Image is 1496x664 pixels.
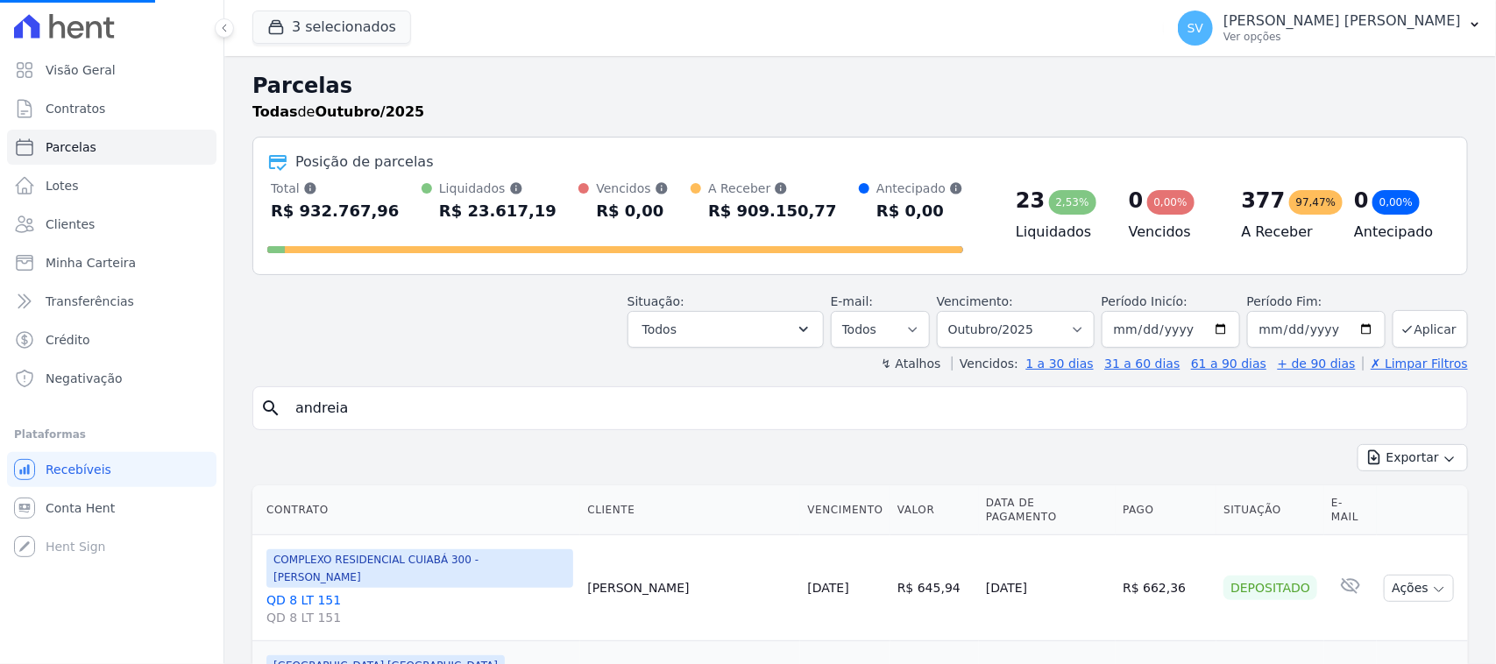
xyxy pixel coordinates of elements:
[252,103,298,120] strong: Todas
[1216,485,1324,535] th: Situação
[266,591,573,626] a: QD 8 LT 151QD 8 LT 151
[708,197,837,225] div: R$ 909.150,77
[7,491,216,526] a: Conta Hent
[1372,190,1420,215] div: 0,00%
[627,311,824,348] button: Todos
[831,294,874,308] label: E-mail:
[596,180,668,197] div: Vencidos
[1384,575,1454,602] button: Ações
[46,138,96,156] span: Parcelas
[979,485,1116,535] th: Data de Pagamento
[1358,444,1468,471] button: Exportar
[1278,357,1356,371] a: + de 90 dias
[14,424,209,445] div: Plataformas
[580,485,800,535] th: Cliente
[1191,357,1266,371] a: 61 a 90 dias
[46,370,123,387] span: Negativação
[937,294,1013,308] label: Vencimento:
[46,461,111,478] span: Recebíveis
[1116,535,1216,641] td: R$ 662,36
[252,70,1468,102] h2: Parcelas
[260,398,281,419] i: search
[1016,222,1101,243] h4: Liquidados
[890,485,979,535] th: Valor
[7,207,216,242] a: Clientes
[316,103,425,120] strong: Outubro/2025
[1016,187,1045,215] div: 23
[1102,294,1188,308] label: Período Inicío:
[46,215,95,233] span: Clientes
[266,549,573,588] span: COMPLEXO RESIDENCIAL CUIABÁ 300 - [PERSON_NAME]
[46,61,116,79] span: Visão Geral
[881,357,940,371] label: ↯ Atalhos
[1289,190,1344,215] div: 97,47%
[1223,12,1461,30] p: [PERSON_NAME] [PERSON_NAME]
[266,609,573,626] span: QD 8 LT 151
[1363,357,1468,371] a: ✗ Limpar Filtros
[979,535,1116,641] td: [DATE]
[1116,485,1216,535] th: Pago
[7,245,216,280] a: Minha Carteira
[1104,357,1180,371] a: 31 a 60 dias
[1354,222,1439,243] h4: Antecipado
[580,535,800,641] td: [PERSON_NAME]
[252,102,424,123] p: de
[876,197,963,225] div: R$ 0,00
[1354,187,1369,215] div: 0
[800,485,890,535] th: Vencimento
[1242,222,1327,243] h4: A Receber
[642,319,677,340] span: Todos
[890,535,979,641] td: R$ 645,94
[46,499,115,517] span: Conta Hent
[627,294,684,308] label: Situação:
[252,485,580,535] th: Contrato
[1242,187,1286,215] div: 377
[876,180,963,197] div: Antecipado
[285,391,1460,426] input: Buscar por nome do lote ou do cliente
[1223,576,1317,600] div: Depositado
[1223,30,1461,44] p: Ver opções
[708,180,837,197] div: A Receber
[252,11,411,44] button: 3 selecionados
[271,180,400,197] div: Total
[7,452,216,487] a: Recebíveis
[1129,187,1144,215] div: 0
[46,293,134,310] span: Transferências
[7,361,216,396] a: Negativação
[7,130,216,165] a: Parcelas
[7,53,216,88] a: Visão Geral
[1129,222,1214,243] h4: Vencidos
[1247,293,1386,311] label: Período Fim:
[46,177,79,194] span: Lotes
[596,197,668,225] div: R$ 0,00
[295,152,434,173] div: Posição de parcelas
[46,254,136,272] span: Minha Carteira
[7,168,216,203] a: Lotes
[1324,485,1377,535] th: E-mail
[439,197,557,225] div: R$ 23.617,19
[46,331,90,349] span: Crédito
[1147,190,1195,215] div: 0,00%
[7,91,216,126] a: Contratos
[1188,22,1203,34] span: SV
[1026,357,1094,371] a: 1 a 30 dias
[271,197,400,225] div: R$ 932.767,96
[7,322,216,357] a: Crédito
[807,581,848,595] a: [DATE]
[439,180,557,197] div: Liquidados
[1049,190,1096,215] div: 2,53%
[1164,4,1496,53] button: SV [PERSON_NAME] [PERSON_NAME] Ver opções
[7,284,216,319] a: Transferências
[952,357,1018,371] label: Vencidos:
[1393,310,1468,348] button: Aplicar
[46,100,105,117] span: Contratos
